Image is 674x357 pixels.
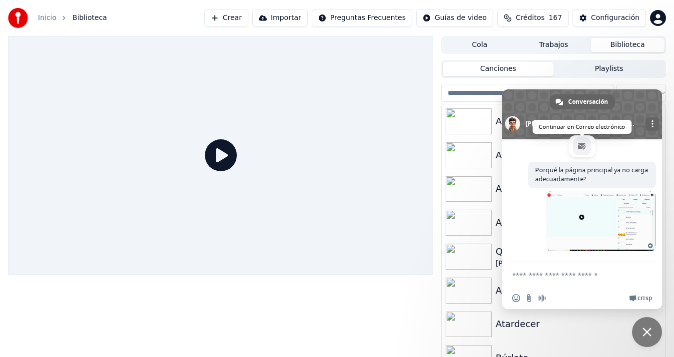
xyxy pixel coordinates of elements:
[573,9,646,27] button: Configuración
[591,13,640,23] div: Configuración
[629,294,652,302] a: Crisp
[525,294,533,302] span: Enviar un archivo
[38,13,107,23] nav: breadcrumb
[512,262,632,287] textarea: Escribe aquí tu mensaje...
[573,137,591,155] a: email
[252,9,308,27] button: Importar
[496,114,662,128] div: A Mi Vida Has Entrado
[496,245,662,259] div: Que Ni Me Entere
[443,62,554,76] button: Canciones
[497,9,569,27] button: Créditos167
[496,259,662,269] div: [PERSON_NAME]
[8,8,28,28] img: youka
[443,38,517,52] button: Cola
[416,9,493,27] button: Guías de video
[516,13,545,23] span: Créditos
[496,148,662,162] div: Alguien
[632,317,662,347] a: Cerrar el chat
[496,182,662,196] div: Amor Verdadero
[517,38,591,52] button: Trabajos
[623,88,651,98] span: Ordenar
[550,94,615,109] a: Conversación
[591,38,665,52] button: Biblioteca
[72,13,107,23] span: Biblioteca
[568,94,608,109] span: Conversación
[512,294,520,302] span: Insertar un emoji
[549,13,562,23] span: 167
[538,294,546,302] span: Grabar mensaje de audio
[204,9,248,27] button: Crear
[496,216,662,230] div: Años de Amor
[496,317,662,331] div: Atardecer
[312,9,412,27] button: Preguntas Frecuentes
[554,62,665,76] button: Playlists
[38,13,56,23] a: Inicio
[535,166,648,183] span: Porqué la página principal ya no carga adecuadamente?
[496,284,662,298] div: Así te quiero
[638,294,652,302] span: Crisp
